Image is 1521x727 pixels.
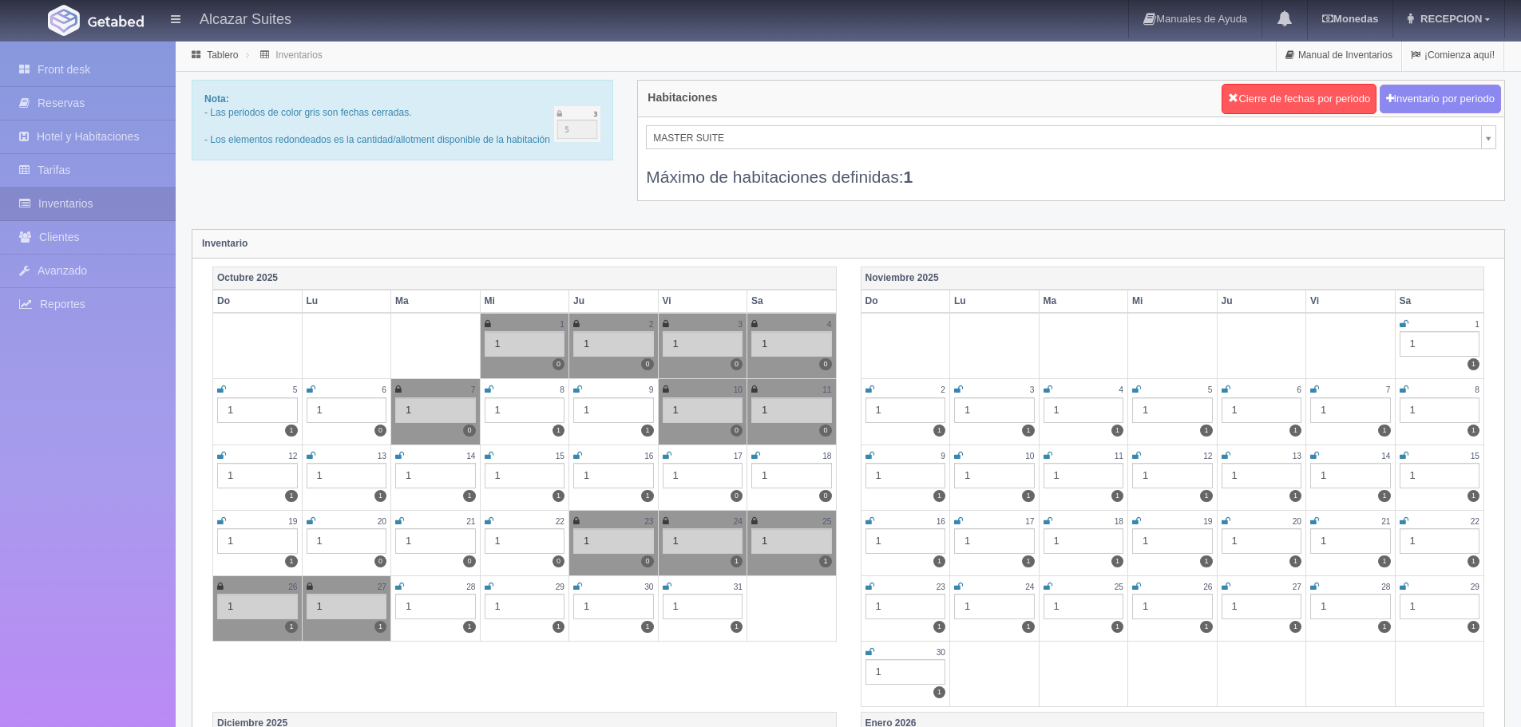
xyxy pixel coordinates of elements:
[933,490,945,502] label: 1
[1471,452,1479,460] small: 15
[1222,84,1376,114] button: Cierre de fechas por periodo
[374,490,386,502] label: 1
[937,583,945,591] small: 23
[480,290,569,313] th: Mi
[1289,490,1301,502] label: 1
[734,452,743,460] small: 17
[663,528,743,554] div: 1
[1111,490,1123,502] label: 1
[207,49,238,61] a: Tablero
[285,621,297,633] label: 1
[374,555,386,567] label: 0
[941,385,945,394] small: 2
[646,149,1496,188] div: Máximo de habitaciones definidas:
[1468,425,1479,437] label: 1
[378,452,386,460] small: 13
[950,290,1040,313] th: Lu
[819,358,831,370] label: 0
[293,385,298,394] small: 5
[1022,425,1034,437] label: 1
[751,397,832,423] div: 1
[553,555,564,567] label: 0
[1297,385,1301,394] small: 6
[1111,555,1123,567] label: 1
[1306,290,1396,313] th: Vi
[554,106,601,142] img: cutoff.png
[738,320,743,329] small: 3
[1119,385,1123,394] small: 4
[1115,517,1123,526] small: 18
[275,49,323,61] a: Inventarios
[569,290,659,313] th: Ju
[1380,85,1501,114] button: Inventario por periodo
[819,425,831,437] label: 0
[202,238,248,249] strong: Inventario
[466,583,475,591] small: 28
[1208,385,1213,394] small: 5
[378,517,386,526] small: 20
[560,385,564,394] small: 8
[731,621,743,633] label: 1
[1044,594,1124,619] div: 1
[288,583,297,591] small: 26
[213,267,837,290] th: Octubre 2025
[217,397,298,423] div: 1
[485,331,565,357] div: 1
[463,490,475,502] label: 1
[573,594,654,619] div: 1
[1402,40,1503,71] a: ¡Comienza aquí!
[573,528,654,554] div: 1
[307,397,387,423] div: 1
[937,648,945,657] small: 30
[556,583,564,591] small: 29
[1395,290,1484,313] th: Sa
[731,555,743,567] label: 1
[663,594,743,619] div: 1
[556,517,564,526] small: 22
[658,290,747,313] th: Vi
[865,397,946,423] div: 1
[378,583,386,591] small: 27
[734,583,743,591] small: 31
[747,290,837,313] th: Sa
[471,385,476,394] small: 7
[1200,425,1212,437] label: 1
[395,463,476,488] div: 1
[663,397,743,423] div: 1
[200,8,291,28] h4: Alcazar Suites
[48,5,80,36] img: Getabed
[1217,290,1306,313] th: Ju
[1132,463,1213,488] div: 1
[1115,583,1123,591] small: 25
[641,555,653,567] label: 0
[288,452,297,460] small: 12
[1222,594,1302,619] div: 1
[933,686,945,698] label: 1
[204,93,229,105] b: Nota:
[1468,555,1479,567] label: 1
[822,385,831,394] small: 11
[88,15,144,27] img: Getabed
[1025,517,1034,526] small: 17
[463,555,475,567] label: 0
[382,385,386,394] small: 6
[553,490,564,502] label: 1
[933,425,945,437] label: 1
[644,583,653,591] small: 30
[1471,583,1479,591] small: 29
[307,528,387,554] div: 1
[217,528,298,554] div: 1
[553,358,564,370] label: 0
[1378,490,1390,502] label: 1
[1200,555,1212,567] label: 1
[285,425,297,437] label: 1
[1203,583,1212,591] small: 26
[1381,583,1390,591] small: 28
[641,358,653,370] label: 0
[1222,397,1302,423] div: 1
[573,397,654,423] div: 1
[649,385,654,394] small: 9
[641,425,653,437] label: 1
[1381,452,1390,460] small: 14
[463,621,475,633] label: 1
